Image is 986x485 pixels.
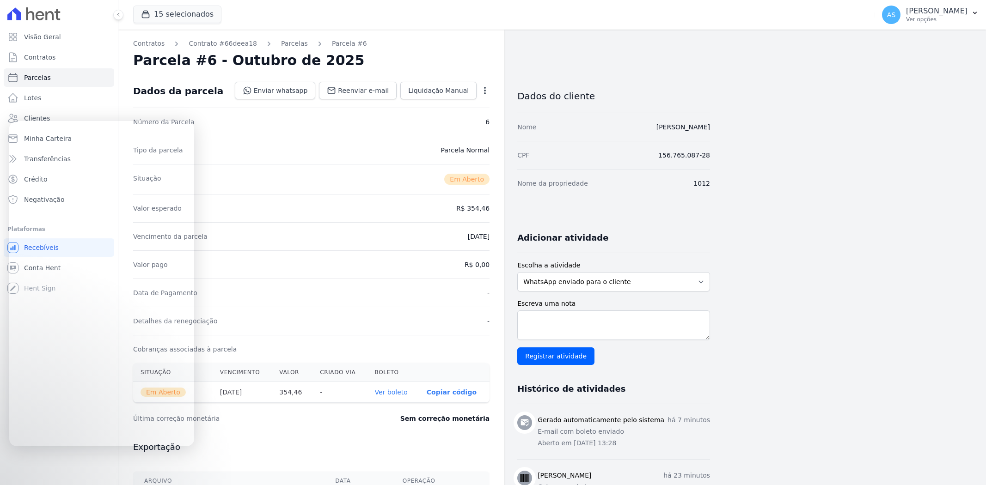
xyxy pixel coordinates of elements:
[487,288,490,297] dd: -
[235,82,316,99] a: Enviar whatsapp
[656,123,710,131] a: [PERSON_NAME]
[517,347,594,365] input: Registrar atividade
[312,363,367,382] th: Criado via
[319,82,397,99] a: Reenviar e-mail
[456,204,490,213] dd: R$ 354,46
[133,39,490,48] nav: Breadcrumb
[133,414,344,423] dt: Última correção monetária
[485,117,490,127] dd: 6
[517,383,625,394] h3: Histórico de atividades
[4,48,114,67] a: Contratos
[538,427,710,436] p: E-mail com boleto enviado
[444,174,490,185] span: Em Aberto
[332,39,367,48] a: Parcela #6
[538,438,710,448] p: Aberto em [DATE] 13:28
[4,28,114,46] a: Visão Geral
[9,121,194,446] iframe: Intercom live chat
[7,224,110,235] div: Plataformas
[4,259,114,277] a: Conta Hent
[272,363,312,382] th: Valor
[668,415,710,425] p: há 7 minutos
[24,32,61,42] span: Visão Geral
[887,12,895,18] span: AS
[133,442,490,453] h3: Exportação
[663,471,710,480] p: há 23 minutos
[468,232,490,241] dd: [DATE]
[312,382,367,403] th: -
[517,151,529,160] dt: CPF
[9,454,31,476] iframe: Intercom live chat
[517,179,588,188] dt: Nome da propriedade
[272,382,312,403] th: 354,46
[4,170,114,188] a: Crédito
[4,150,114,168] a: Transferências
[408,86,469,95] span: Liquidação Manual
[24,93,42,103] span: Lotes
[441,145,490,155] dd: Parcela Normal
[4,129,114,148] a: Minha Carteira
[375,388,408,396] a: Ver boleto
[875,2,986,28] button: AS [PERSON_NAME] Ver opções
[338,86,389,95] span: Reenviar e-mail
[24,114,50,123] span: Clientes
[517,91,710,102] h3: Dados do cliente
[133,85,223,97] div: Dados da parcela
[400,82,477,99] a: Liquidação Manual
[487,316,490,326] dd: -
[4,109,114,127] a: Clientes
[4,89,114,107] a: Lotes
[517,122,536,132] dt: Nome
[189,39,257,48] a: Contrato #66deea18
[517,299,710,309] label: Escreva uma nota
[4,190,114,209] a: Negativação
[24,53,55,62] span: Contratos
[693,179,710,188] dd: 1012
[427,388,477,396] button: Copiar código
[24,73,51,82] span: Parcelas
[133,117,195,127] dt: Número da Parcela
[133,39,165,48] a: Contratos
[213,363,272,382] th: Vencimento
[133,6,221,23] button: 15 selecionados
[4,238,114,257] a: Recebíveis
[367,363,419,382] th: Boleto
[538,471,591,480] h3: [PERSON_NAME]
[906,16,968,23] p: Ver opções
[213,382,272,403] th: [DATE]
[133,52,364,69] h2: Parcela #6 - Outubro de 2025
[517,261,710,270] label: Escolha a atividade
[517,232,608,243] h3: Adicionar atividade
[538,415,664,425] h3: Gerado automaticamente pelo sistema
[400,414,490,423] dd: Sem correção monetária
[465,260,490,269] dd: R$ 0,00
[281,39,308,48] a: Parcelas
[658,151,710,160] dd: 156.765.087-28
[906,6,968,16] p: [PERSON_NAME]
[4,68,114,87] a: Parcelas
